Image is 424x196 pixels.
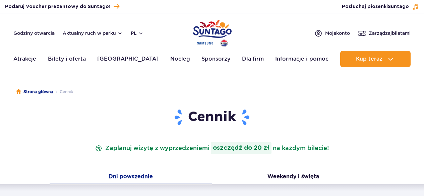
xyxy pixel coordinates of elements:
button: Weekendy i święta [212,170,375,184]
button: Aktualny ruch w parku [63,30,123,36]
a: Bilety i oferta [48,51,86,67]
a: Strona główna [16,88,53,95]
a: Nocleg [170,51,190,67]
a: [GEOGRAPHIC_DATA] [97,51,159,67]
a: Park of Poland [193,17,232,48]
a: Informacje i pomoc [275,51,328,67]
span: Moje konto [325,30,350,37]
button: pl [131,30,143,37]
strong: oszczędź do 20 zł [211,142,271,154]
button: Posłuchaj piosenkiSuntago [342,3,419,10]
a: Atrakcje [13,51,36,67]
a: Mojekonto [314,29,350,37]
span: Podaruj Voucher prezentowy do Suntago! [5,3,110,10]
a: Zarządzajbiletami [358,29,411,37]
h1: Cennik [55,109,370,126]
a: Sponsorzy [201,51,230,67]
p: Zaplanuj wizytę z wyprzedzeniem na każdym bilecie! [94,142,330,154]
a: Dla firm [242,51,264,67]
span: Zarządzaj biletami [369,30,411,37]
a: Podaruj Voucher prezentowy do Suntago! [5,2,119,11]
span: Kup teraz [356,56,382,62]
span: Suntago [388,4,409,9]
li: Cennik [53,88,73,95]
a: Godziny otwarcia [13,30,55,37]
span: Posłuchaj piosenki [342,3,409,10]
button: Dni powszednie [50,170,212,184]
button: Kup teraz [340,51,411,67]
